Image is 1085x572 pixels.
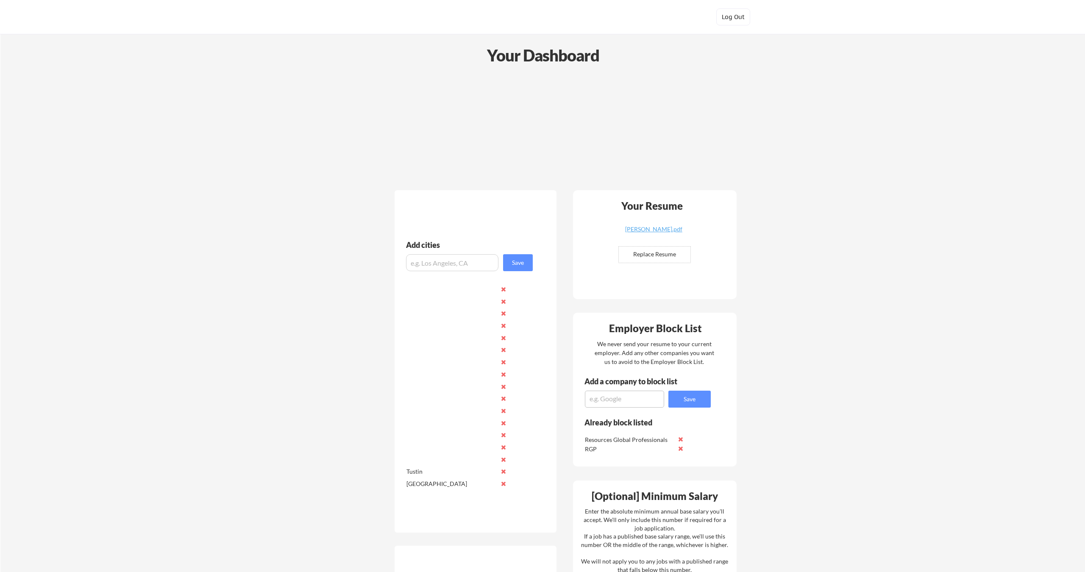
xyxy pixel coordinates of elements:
button: Log Out [716,8,750,25]
button: Save [668,391,711,408]
div: Already block listed [584,419,699,426]
div: Add cities [406,241,535,249]
div: [GEOGRAPHIC_DATA] [406,480,496,488]
div: We never send your resume to your current employer. Add any other companies you want us to avoid ... [594,339,715,366]
input: e.g. Los Angeles, CA [406,254,498,271]
div: Employer Block List [576,323,734,333]
div: [PERSON_NAME].pdf [603,226,704,232]
div: [Optional] Minimum Salary [576,491,734,501]
button: Save [503,254,533,271]
div: Resources Global Professionals [585,436,674,444]
div: RGP [585,445,674,453]
div: Tustin [406,467,496,476]
div: Add a company to block list [584,378,690,385]
div: Your Dashboard [1,43,1085,67]
a: [PERSON_NAME].pdf [603,226,704,239]
div: Your Resume [610,201,694,211]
